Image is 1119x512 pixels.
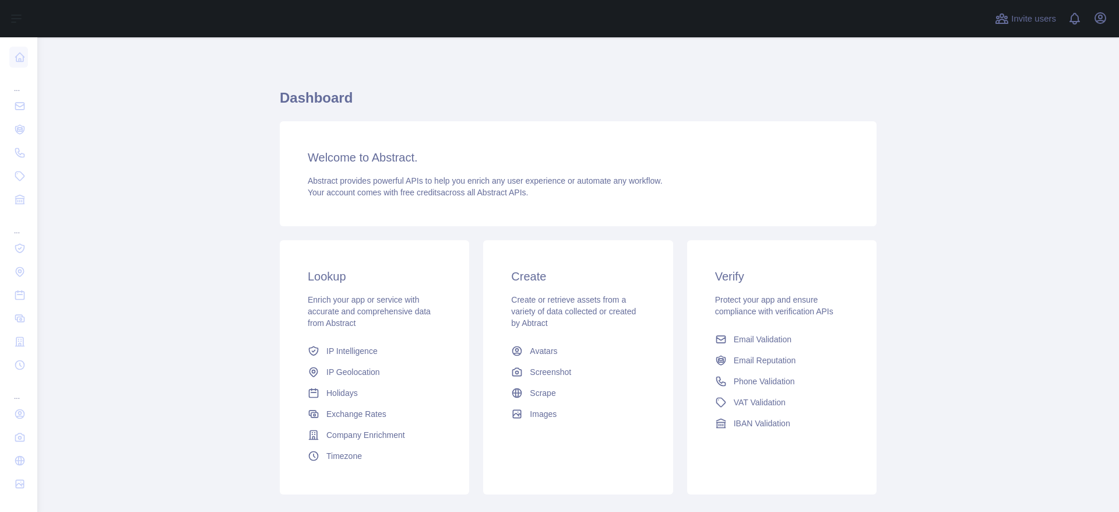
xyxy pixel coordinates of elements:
[511,268,645,285] h3: Create
[715,268,849,285] h3: Verify
[530,345,557,357] span: Avatars
[9,70,28,93] div: ...
[308,176,663,185] span: Abstract provides powerful APIs to help you enrich any user experience or automate any workflow.
[710,329,853,350] a: Email Validation
[280,89,877,117] h1: Dashboard
[710,371,853,392] a: Phone Validation
[506,383,649,404] a: Scrape
[530,387,555,399] span: Scrape
[993,9,1058,28] button: Invite users
[530,408,557,420] span: Images
[400,188,441,197] span: free credits
[530,366,571,378] span: Screenshot
[715,295,833,316] span: Protect your app and ensure compliance with verification APIs
[326,408,386,420] span: Exchange Rates
[326,450,362,462] span: Timezone
[734,355,796,366] span: Email Reputation
[9,378,28,401] div: ...
[710,350,853,371] a: Email Reputation
[303,404,446,425] a: Exchange Rates
[326,429,405,441] span: Company Enrichment
[303,425,446,446] a: Company Enrichment
[9,212,28,236] div: ...
[710,413,853,434] a: IBAN Validation
[734,418,790,429] span: IBAN Validation
[506,341,649,362] a: Avatars
[303,362,446,383] a: IP Geolocation
[1011,12,1056,26] span: Invite users
[511,295,636,328] span: Create or retrieve assets from a variety of data collected or created by Abtract
[506,362,649,383] a: Screenshot
[734,376,795,387] span: Phone Validation
[308,295,431,328] span: Enrich your app or service with accurate and comprehensive data from Abstract
[303,383,446,404] a: Holidays
[734,334,791,345] span: Email Validation
[303,341,446,362] a: IP Intelligence
[326,366,380,378] span: IP Geolocation
[308,268,441,285] h3: Lookup
[308,188,528,197] span: Your account comes with across all Abstract APIs.
[734,397,786,408] span: VAT Validation
[308,149,849,166] h3: Welcome to Abstract.
[326,387,358,399] span: Holidays
[303,446,446,467] a: Timezone
[710,392,853,413] a: VAT Validation
[326,345,378,357] span: IP Intelligence
[506,404,649,425] a: Images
